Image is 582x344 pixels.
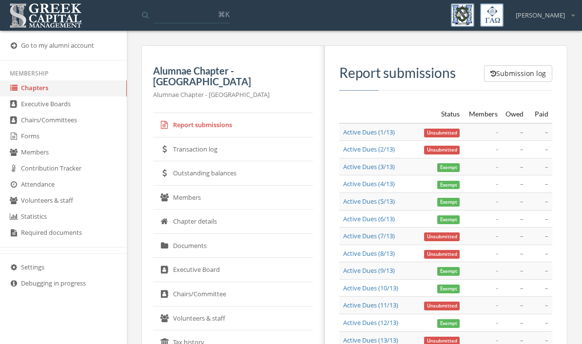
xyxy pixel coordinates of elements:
[496,301,498,309] em: -
[520,145,524,153] span: –
[545,145,548,153] span: –
[545,162,548,171] span: –
[496,145,498,153] em: -
[424,250,460,259] span: Unsubmitted
[437,215,460,224] span: Exempt
[153,210,313,234] a: Chapter details
[437,318,460,327] a: Exempt
[343,249,395,258] a: Active Dues (8/13)
[545,128,548,136] span: –
[343,301,398,309] a: Active Dues (11/13)
[437,198,460,207] span: Exempt
[496,197,498,206] em: -
[437,267,460,276] span: Exempt
[496,249,498,258] em: -
[343,214,395,223] a: Active Dues (6/13)
[520,231,524,240] span: –
[153,113,313,137] a: Report submissions
[437,266,460,275] a: Exempt
[545,197,548,206] span: –
[424,146,460,154] span: Unsubmitted
[343,231,395,240] a: Active Dues (7/13)
[437,179,460,188] a: Exempt
[420,105,464,123] th: Status
[545,318,548,327] span: –
[153,186,313,210] a: Members
[343,266,395,275] a: Active Dues (9/13)
[343,318,398,327] a: Active Dues (12/13)
[520,249,524,258] span: –
[437,163,460,172] span: Exempt
[484,65,552,82] button: Submission log
[424,232,460,241] span: Unsubmitted
[437,284,460,292] a: Exempt
[424,231,460,240] a: Unsubmitted
[520,162,524,171] span: –
[520,266,524,275] span: –
[343,128,395,136] a: Active Dues (1/13)
[343,179,395,188] a: Active Dues (4/13)
[153,161,313,186] a: Outstanding balances
[516,11,565,20] span: [PERSON_NAME]
[545,266,548,275] span: –
[520,179,524,188] span: –
[496,318,498,327] em: -
[437,181,460,190] span: Exempt
[496,128,498,136] em: -
[545,214,548,223] span: –
[520,128,524,136] span: –
[437,162,460,171] a: Exempt
[153,234,313,258] a: Documents
[520,318,524,327] span: –
[153,89,313,100] p: Alumnae Chapter - [GEOGRAPHIC_DATA]
[437,319,460,328] span: Exempt
[520,301,524,309] span: –
[153,137,313,162] a: Transaction log
[509,3,575,20] div: [PERSON_NAME]
[424,249,460,258] a: Unsubmitted
[437,197,460,206] a: Exempt
[424,129,460,137] span: Unsubmitted
[496,231,498,240] em: -
[437,285,460,293] span: Exempt
[520,284,524,292] span: –
[545,249,548,258] span: –
[343,162,395,171] a: Active Dues (3/13)
[424,301,460,309] a: Unsubmitted
[464,105,502,123] th: Members
[218,9,230,19] span: ⌘K
[545,284,548,292] span: –
[520,214,524,223] span: –
[545,179,548,188] span: –
[520,197,524,206] span: –
[153,65,313,87] h5: Alumnae Chapter - [GEOGRAPHIC_DATA]
[496,179,498,188] em: -
[424,302,460,310] span: Unsubmitted
[437,214,460,223] a: Exempt
[343,284,398,292] a: Active Dues (10/13)
[496,266,498,275] em: -
[496,214,498,223] em: -
[343,197,395,206] a: Active Dues (5/13)
[339,65,552,80] h3: Report submissions
[153,258,313,282] a: Executive Board
[496,162,498,171] em: -
[153,282,313,306] a: Chairs/Committee
[545,301,548,309] span: –
[424,128,460,136] a: Unsubmitted
[496,284,498,292] em: -
[527,105,552,123] th: Paid
[545,231,548,240] span: –
[153,306,313,331] a: Volunteers & staff
[502,105,527,123] th: Owed
[424,145,460,153] a: Unsubmitted
[343,145,395,153] a: Active Dues (2/13)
